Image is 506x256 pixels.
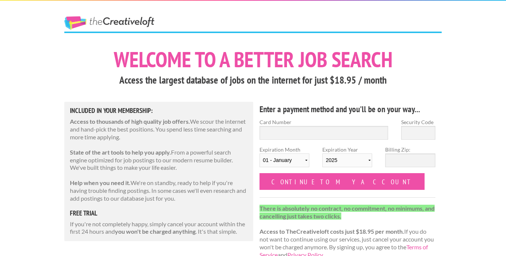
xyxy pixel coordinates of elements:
[260,103,435,115] h4: Enter a payment method and you'll be on your way...
[322,153,372,167] select: Expiration Year
[385,146,435,153] label: Billing Zip:
[70,118,248,141] p: We scour the internet and hand-pick the best positions. You spend less time searching and more ti...
[70,149,248,172] p: From a powerful search engine optimized for job postings to our modern resume builder. We've buil...
[64,16,154,30] a: The Creative Loft
[70,118,190,125] strong: Access to thousands of high quality job offers.
[64,73,442,87] h3: Access the largest database of jobs on the internet for just $18.95 / month
[70,179,248,202] p: We're on standby, ready to help if you're having trouble finding postings. In some cases we'll ev...
[260,173,425,190] input: Continue to my account
[260,153,309,167] select: Expiration Month
[260,146,309,173] label: Expiration Month
[64,49,442,70] h1: Welcome to a better job search
[260,118,388,126] label: Card Number
[70,149,171,156] strong: State of the art tools to help you apply.
[401,118,435,126] label: Security Code
[70,179,130,186] strong: Help when you need it.
[70,107,248,114] h5: Included in Your Membership:
[260,228,404,235] strong: Access to TheCreativeloft costs just $18.95 per month.
[70,220,248,236] p: If you're not completely happy, simply cancel your account within the first 24 hours and . It's t...
[70,210,248,217] h5: free trial
[115,228,196,235] strong: you won't be charged anything
[322,146,372,173] label: Expiration Year
[260,205,435,220] strong: There is absolutely no contract, no commitment, no minimums, and cancelling just takes two clicks.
